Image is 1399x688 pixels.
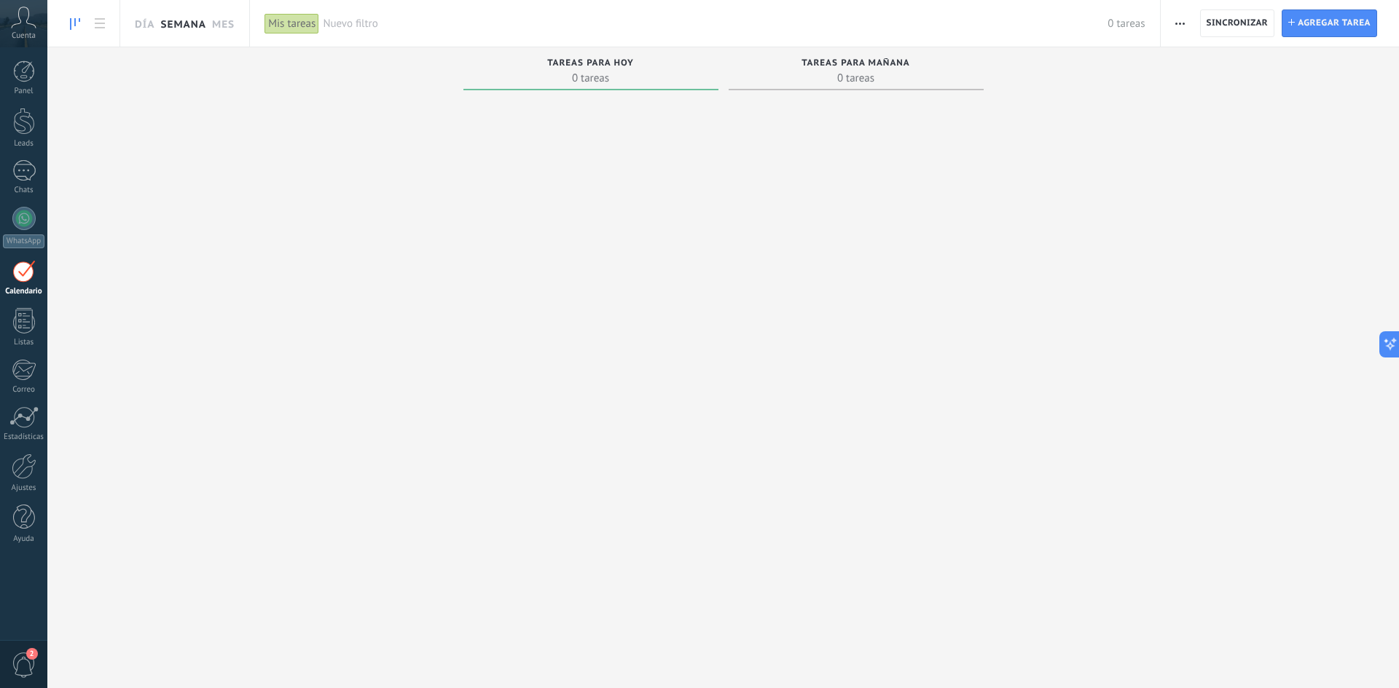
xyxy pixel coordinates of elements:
div: Tareas para mañana [736,58,976,71]
a: To-do list [87,9,112,38]
div: Listas [3,338,45,347]
span: Tareas para mañana [802,58,910,68]
div: Mis tareas [264,13,319,34]
div: Ayuda [3,534,45,544]
span: 2 [26,648,38,660]
div: Calendario [3,287,45,296]
a: To-do line [63,9,87,38]
span: 0 tareas [471,71,711,85]
span: Nuevo filtro [323,17,1108,31]
span: 0 tareas [736,71,976,85]
span: Sincronizar [1207,19,1269,28]
div: Ajustes [3,483,45,493]
span: 0 tareas [1108,17,1145,31]
div: Correo [3,385,45,395]
span: Tareas para hoy [547,58,634,68]
div: Panel [3,87,45,96]
div: Chats [3,186,45,195]
div: WhatsApp [3,234,44,248]
div: Tareas para hoy [471,58,711,71]
button: Sincronizar [1200,9,1275,37]
div: Leads [3,139,45,149]
div: Estadísticas [3,432,45,442]
span: Agregar tarea [1298,10,1371,36]
button: Agregar tarea [1282,9,1377,37]
button: Más [1169,9,1191,37]
span: Cuenta [12,31,36,41]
